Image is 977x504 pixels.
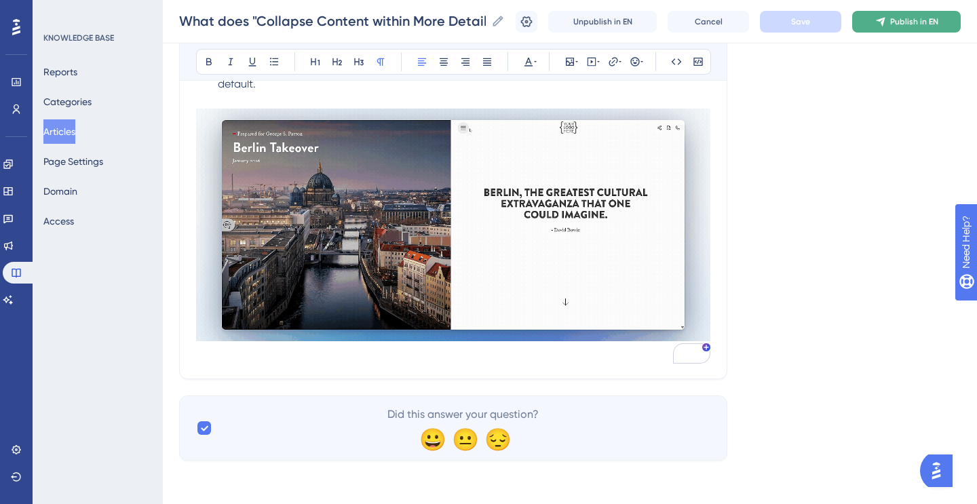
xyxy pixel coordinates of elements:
span: Depending on your preference, the content will either appear fully expanded or collapsed by default. [218,61,676,90]
button: Access [43,209,74,233]
button: Reports [43,60,77,84]
button: Articles [43,119,75,144]
div: 😀 [419,428,441,450]
span: Save [791,16,810,27]
div: 😔 [484,428,506,450]
div: KNOWLEDGE BASE [43,33,114,43]
iframe: UserGuiding AI Assistant Launcher [920,450,961,491]
span: Unpublish in EN [573,16,632,27]
button: Categories [43,90,92,114]
button: Save [760,11,841,33]
div: 😐 [452,428,474,450]
span: Cancel [695,16,723,27]
button: Page Settings [43,149,103,174]
button: Publish in EN [852,11,961,33]
span: Need Help? [32,3,85,20]
button: Unpublish in EN [548,11,657,33]
button: Cancel [668,11,749,33]
span: Keywords: collapse content, more details option, how collapse content works, [196,347,579,360]
span: Publish in EN [890,16,938,27]
img: ezgif.com-video-to-gif-55.gif [196,109,710,341]
span: Did this answer your question? [387,406,539,423]
input: Article Name [179,12,486,31]
button: Domain [43,179,77,203]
